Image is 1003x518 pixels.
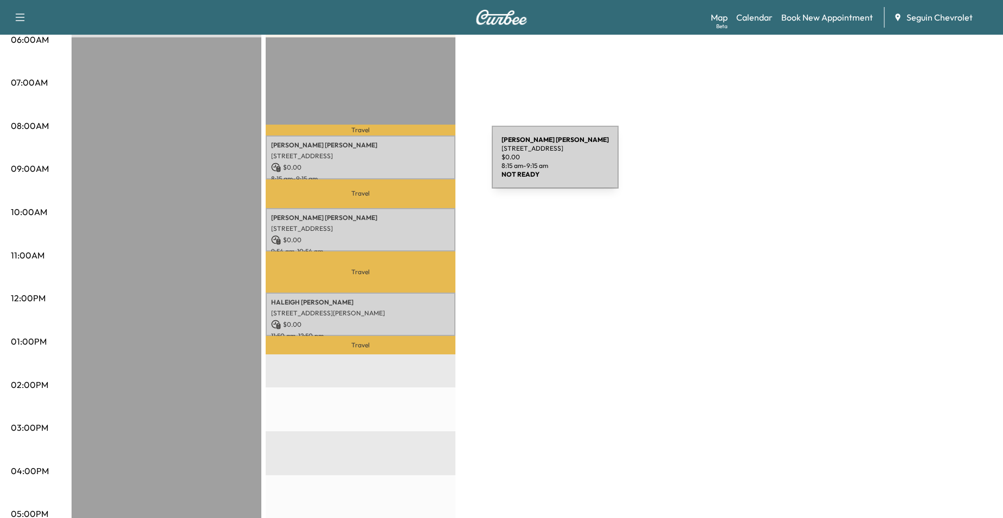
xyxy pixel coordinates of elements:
p: 8:15 am - 9:15 am [271,174,450,183]
p: [PERSON_NAME] [PERSON_NAME] [271,141,450,150]
p: 11:50 am - 12:50 pm [271,332,450,340]
p: [STREET_ADDRESS] [271,152,450,160]
p: 01:00PM [11,335,47,348]
p: [STREET_ADDRESS] [271,224,450,233]
span: Seguin Chevrolet [906,11,973,24]
p: Travel [266,336,455,354]
p: 03:00PM [11,421,48,434]
p: $ 0.00 [271,235,450,245]
a: Calendar [736,11,773,24]
p: Travel [266,251,455,292]
p: 10:00AM [11,205,47,218]
p: $ 0.00 [271,320,450,329]
p: 06:00AM [11,33,49,46]
p: 09:00AM [11,162,49,175]
p: Travel [266,125,455,135]
img: Curbee Logo [475,10,528,25]
div: Beta [716,22,728,30]
p: 08:00AM [11,119,49,132]
p: 11:00AM [11,249,44,262]
p: 9:54 am - 10:54 am [271,247,450,256]
p: $ 0.00 [271,163,450,172]
p: 02:00PM [11,378,48,391]
p: 07:00AM [11,76,48,89]
p: 04:00PM [11,464,49,477]
p: [PERSON_NAME] [PERSON_NAME] [271,213,450,222]
a: MapBeta [711,11,728,24]
p: HALEIGH [PERSON_NAME] [271,298,450,307]
p: 12:00PM [11,292,46,305]
a: Book New Appointment [781,11,873,24]
p: [STREET_ADDRESS][PERSON_NAME] [271,309,450,318]
p: Travel [266,179,455,208]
